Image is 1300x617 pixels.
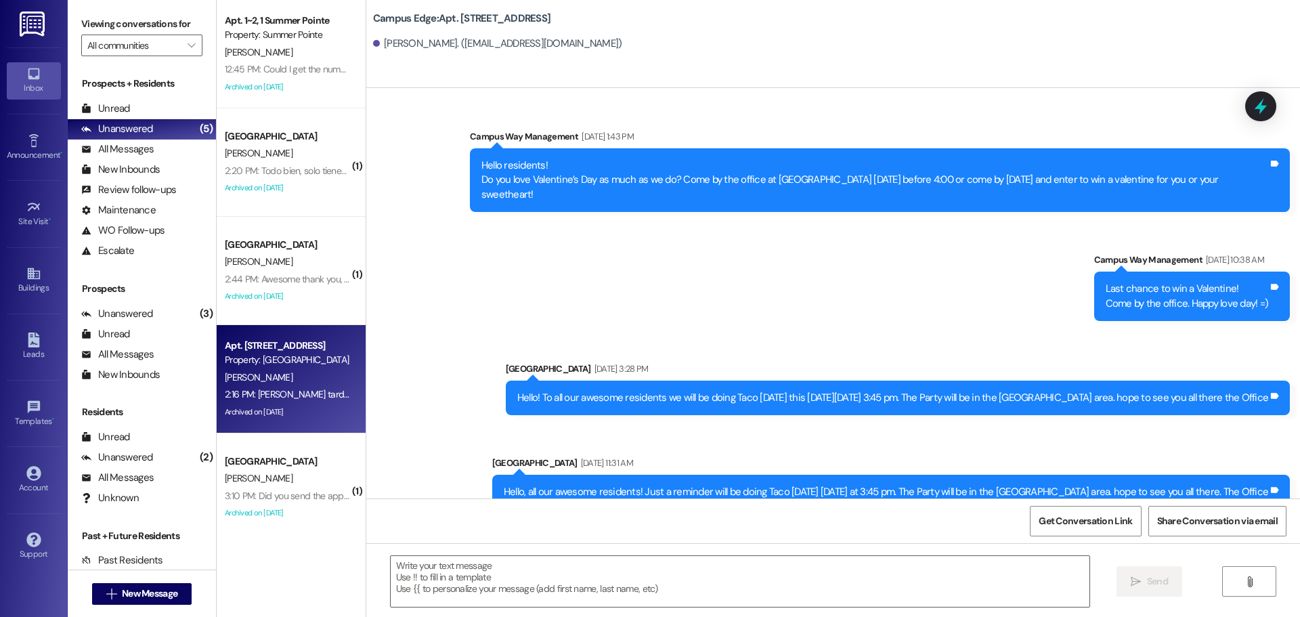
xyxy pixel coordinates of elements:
div: 2:16 PM: [PERSON_NAME] tardes disculpa me podrías alludar con el internet k tiene dls [PERSON_NAM... [225,388,659,400]
span: [PERSON_NAME] [225,46,292,58]
button: Get Conversation Link [1030,506,1141,536]
div: Campus Way Management [470,129,1290,148]
div: Unread [81,102,130,116]
div: 2:20 PM: Todo bien, solo tienen dos preguntas los chicos. Esque el baño compartido No tiene para ... [225,165,1161,177]
span: Share Conversation via email [1157,514,1278,528]
div: Unanswered [81,450,153,465]
div: (5) [196,119,216,140]
div: Apt. 1~2, 1 Summer Pointe [225,14,350,28]
div: (3) [196,303,216,324]
input: All communities [87,35,181,56]
div: All Messages [81,142,154,156]
div: Unread [81,430,130,444]
span: [PERSON_NAME] [225,371,292,383]
div: Hello! To all our awesome residents we will be doing Taco [DATE] this [DATE][DATE] 3:45 pm. The P... [517,391,1268,405]
span: • [49,215,51,224]
div: Review follow-ups [81,183,176,197]
span: Send [1147,574,1168,589]
button: Send [1117,566,1182,597]
a: Buildings [7,262,61,299]
i:  [188,40,195,51]
span: [PERSON_NAME] [225,147,292,159]
div: Apt. [STREET_ADDRESS] [225,339,350,353]
i:  [1244,576,1255,587]
div: Prospects + Residents [68,77,216,91]
div: Unanswered [81,307,153,321]
div: 2:44 PM: Awesome thank you, I was just curious if there is a specific WiFi password [225,273,549,285]
div: New Inbounds [81,368,160,382]
div: Archived on [DATE] [223,79,351,95]
div: Hello, all our awesome residents! Just a reminder will be doing Taco [DATE] [DATE] at 3:45 pm. Th... [504,485,1268,499]
div: Escalate [81,244,134,258]
div: Property: [GEOGRAPHIC_DATA] [225,353,350,367]
div: [DATE] 3:28 PM [591,362,649,376]
button: New Message [92,583,192,605]
div: [GEOGRAPHIC_DATA] [492,456,1290,475]
a: Inbox [7,62,61,99]
div: Hello residents! Do you love Valentine’s Day as much as we do? Come by the office at [GEOGRAPHIC_... [481,158,1268,202]
div: Unanswered [81,122,153,136]
div: [GEOGRAPHIC_DATA] [225,238,350,252]
span: [PERSON_NAME] [225,255,292,268]
div: Maintenance [81,203,156,217]
div: Archived on [DATE] [223,404,351,421]
label: Viewing conversations for [81,14,202,35]
div: 12:45 PM: Could I get the number of that [PERSON_NAME] that renued? [225,63,504,75]
div: All Messages [81,471,154,485]
div: [DATE] 10:38 AM [1202,253,1264,267]
span: • [52,414,54,424]
div: Last chance to win a Valentine! Come by the office. Happy love day! =) [1106,282,1269,311]
span: New Message [122,587,177,601]
div: (2) [196,447,216,468]
div: 3:10 PM: Did you send the application? [225,490,375,502]
div: Property: Summer Pointe [225,28,350,42]
div: Campus Way Management [1094,253,1291,272]
i:  [1131,576,1141,587]
div: [GEOGRAPHIC_DATA] [225,454,350,469]
a: Templates • [7,396,61,432]
div: Residents [68,405,216,419]
div: Unknown [81,491,139,505]
div: [PERSON_NAME]. ([EMAIL_ADDRESS][DOMAIN_NAME]) [373,37,622,51]
b: Campus Edge: Apt. [STREET_ADDRESS] [373,12,550,26]
a: Support [7,528,61,565]
div: New Inbounds [81,163,160,177]
button: Share Conversation via email [1148,506,1286,536]
div: Unread [81,327,130,341]
div: Prospects [68,282,216,296]
span: Get Conversation Link [1039,514,1132,528]
span: [PERSON_NAME] [225,472,292,484]
div: Archived on [DATE] [223,288,351,305]
div: All Messages [81,347,154,362]
div: [GEOGRAPHIC_DATA] [506,362,1290,381]
div: [GEOGRAPHIC_DATA] [225,129,350,144]
div: Past Residents [81,553,163,568]
div: Archived on [DATE] [223,179,351,196]
img: ResiDesk Logo [20,12,47,37]
a: Account [7,462,61,498]
a: Leads [7,328,61,365]
div: [DATE] 11:31 AM [578,456,633,470]
div: Archived on [DATE] [223,505,351,522]
a: Site Visit • [7,196,61,232]
div: WO Follow-ups [81,224,165,238]
span: • [60,148,62,158]
i:  [106,589,116,599]
div: Past + Future Residents [68,529,216,543]
div: [DATE] 1:43 PM [578,129,634,144]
